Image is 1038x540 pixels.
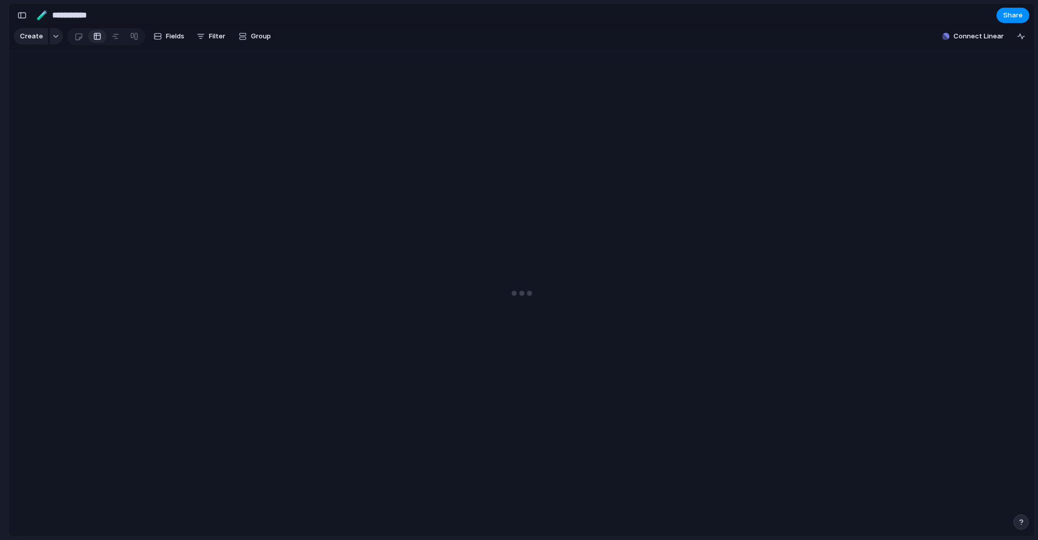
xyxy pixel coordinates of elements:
[954,31,1004,41] span: Connect Linear
[34,7,50,24] button: 🧪
[166,31,184,41] span: Fields
[251,31,271,41] span: Group
[20,31,43,41] span: Create
[1003,10,1023,20] span: Share
[150,28,188,45] button: Fields
[997,8,1029,23] button: Share
[938,29,1008,44] button: Connect Linear
[209,31,225,41] span: Filter
[234,28,276,45] button: Group
[36,8,48,22] div: 🧪
[193,28,229,45] button: Filter
[14,28,48,45] button: Create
